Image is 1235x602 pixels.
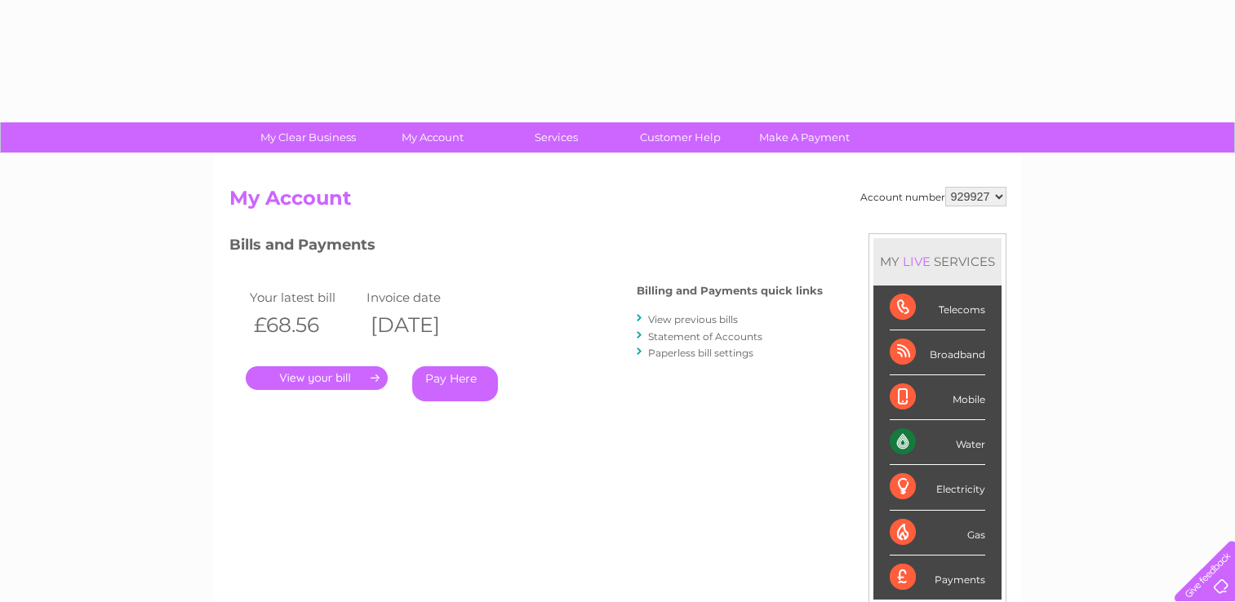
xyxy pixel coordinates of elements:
[890,465,985,510] div: Electricity
[648,313,738,325] a: View previous bills
[890,330,985,375] div: Broadband
[890,286,985,330] div: Telecoms
[362,308,480,342] th: [DATE]
[648,330,762,343] a: Statement of Accounts
[489,122,624,153] a: Services
[890,556,985,600] div: Payments
[362,286,480,308] td: Invoice date
[890,375,985,420] div: Mobile
[873,238,1002,285] div: MY SERVICES
[890,420,985,465] div: Water
[737,122,872,153] a: Make A Payment
[613,122,748,153] a: Customer Help
[900,254,934,269] div: LIVE
[890,511,985,556] div: Gas
[229,233,823,262] h3: Bills and Payments
[860,187,1006,206] div: Account number
[365,122,500,153] a: My Account
[246,366,388,390] a: .
[246,286,363,308] td: Your latest bill
[246,308,363,342] th: £68.56
[648,347,753,359] a: Paperless bill settings
[637,285,823,297] h4: Billing and Payments quick links
[241,122,375,153] a: My Clear Business
[229,187,1006,218] h2: My Account
[412,366,498,401] a: Pay Here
